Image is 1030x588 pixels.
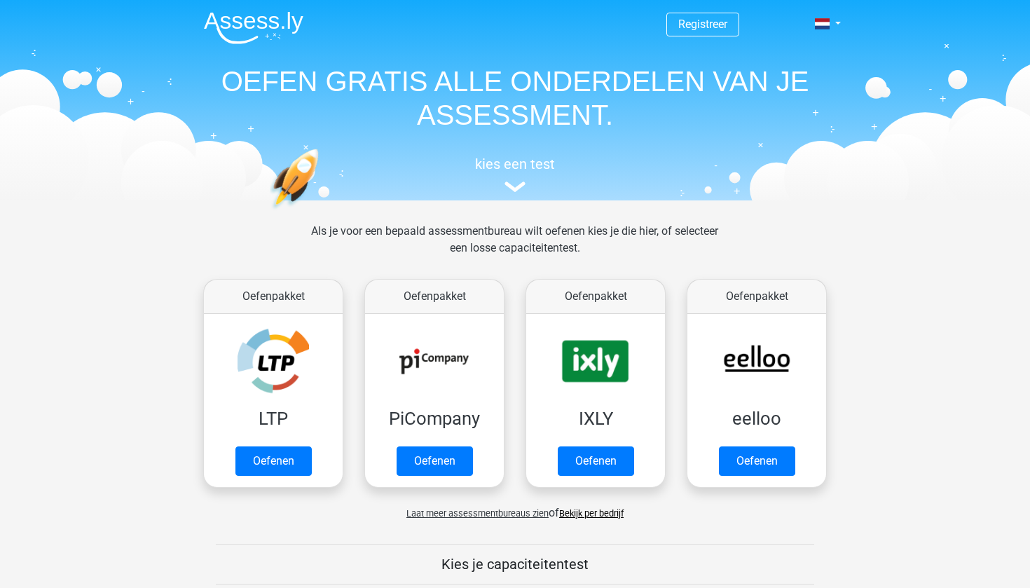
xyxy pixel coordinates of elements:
[300,223,729,273] div: Als je voor een bepaald assessmentbureau wilt oefenen kies je die hier, of selecteer een losse ca...
[270,149,373,275] img: oefenen
[193,64,837,132] h1: OEFEN GRATIS ALLE ONDERDELEN VAN JE ASSESSMENT.
[558,446,634,476] a: Oefenen
[719,446,795,476] a: Oefenen
[193,493,837,521] div: of
[504,182,526,192] img: assessment
[559,508,624,519] a: Bekijk per bedrijf
[397,446,473,476] a: Oefenen
[193,156,837,172] h5: kies een test
[193,156,837,193] a: kies een test
[406,508,549,519] span: Laat meer assessmentbureaus zien
[235,446,312,476] a: Oefenen
[204,11,303,44] img: Assessly
[216,556,814,573] h5: Kies je capaciteitentest
[678,18,727,31] a: Registreer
